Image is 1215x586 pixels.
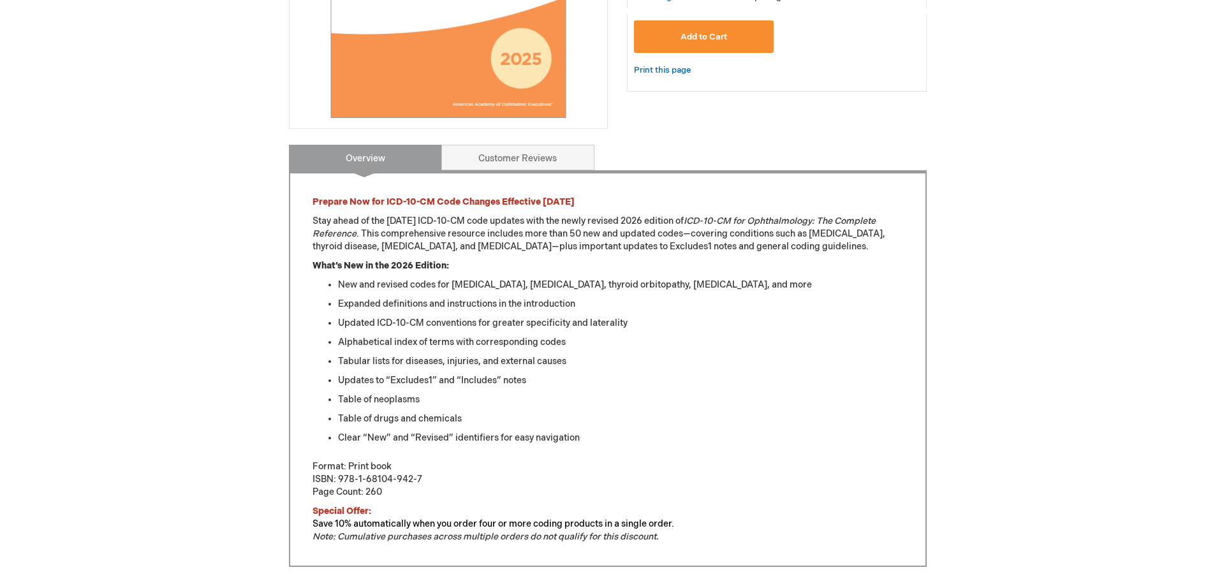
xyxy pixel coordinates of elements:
[338,393,903,406] li: Table of neoplasms
[634,62,691,78] a: Print this page
[338,336,903,349] li: Alphabetical index of terms with corresponding codes
[634,20,774,53] button: Add to Cart
[338,374,903,387] li: Updates to “Excludes1” and “Includes” notes
[313,460,903,499] p: Format: Print book ISBN: 978-1-68104-942-7 Page Count: 260
[338,413,903,425] li: Table of drugs and chemicals
[313,196,575,207] strong: Prepare Now for ICD-10-CM Code Changes Effective [DATE]
[313,531,659,542] em: Note: Cumulative purchases across multiple orders do not qualify for this discount.
[313,518,674,529] span: Save 10% automatically when you order four or more coding products in a single order.
[313,260,449,271] strong: What’s New in the 2026 Edition:
[338,298,903,311] li: Expanded definitions and instructions in the introduction
[313,506,371,516] span: Special Offer:
[313,215,903,253] p: Stay ahead of the [DATE] ICD-10-CM code updates with the newly revised 2026 edition of . This com...
[338,355,903,368] li: Tabular lists for diseases, injuries, and external causes
[289,145,442,170] a: Overview
[338,432,903,444] li: Clear “New” and “Revised” identifiers for easy navigation
[681,32,727,42] span: Add to Cart
[338,279,903,291] li: New and revised codes for [MEDICAL_DATA], [MEDICAL_DATA], thyroid orbitopathy, [MEDICAL_DATA], an...
[313,216,876,239] em: ICD-10-CM for Ophthalmology: The Complete Reference
[338,317,903,330] li: Updated ICD-10-CM conventions for greater specificity and laterality
[441,145,594,170] a: Customer Reviews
